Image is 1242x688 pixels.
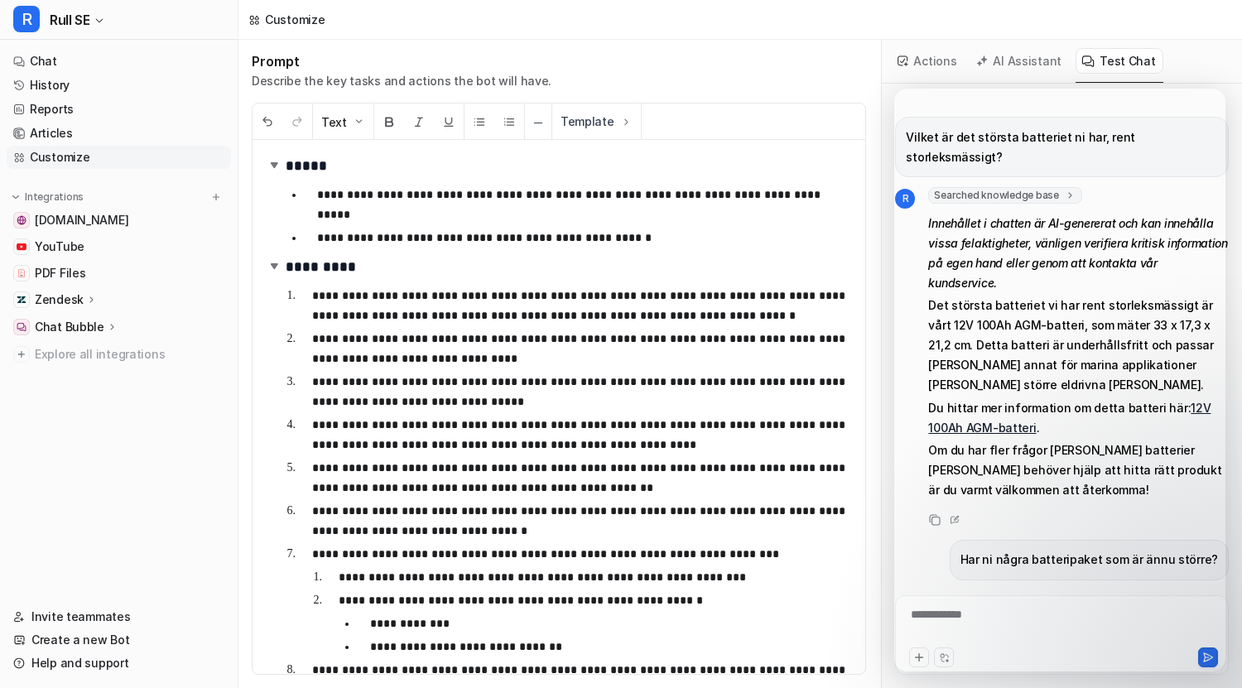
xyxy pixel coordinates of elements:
[412,115,426,128] img: Italic
[265,11,325,28] div: Customize
[282,104,312,140] button: Redo
[17,295,26,305] img: Zendesk
[313,104,373,140] button: Text
[7,50,231,73] a: Chat
[7,262,231,285] a: PDF FilesPDF Files
[894,89,1225,671] iframe: Intercom live chat
[7,146,231,169] a: Customize
[970,48,1069,74] button: AI Assistant
[266,156,282,173] img: expand-arrow.svg
[35,341,224,368] span: Explore all integrations
[465,104,494,140] button: Unordered List
[7,209,231,232] a: www.rull.se[DOMAIN_NAME]
[7,343,231,366] a: Explore all integrations
[892,48,964,74] button: Actions
[525,104,551,140] button: ─
[35,265,85,281] span: PDF Files
[442,115,455,128] img: Underline
[35,319,104,335] p: Chat Bubble
[17,322,26,332] img: Chat Bubble
[266,257,282,274] img: expand-arrow.svg
[50,8,89,31] span: Rull SE
[503,115,516,128] img: Ordered List
[352,115,365,128] img: Dropdown Down Arrow
[404,104,434,140] button: Italic
[1076,48,1163,74] button: Test Chat
[17,242,26,252] img: YouTube
[7,605,231,628] a: Invite teammates
[35,212,128,229] span: [DOMAIN_NAME]
[383,115,396,128] img: Bold
[7,122,231,145] a: Articles
[473,115,486,128] img: Unordered List
[552,103,641,139] button: Template
[13,6,40,32] span: R
[7,98,231,121] a: Reports
[7,235,231,258] a: YouTubeYouTube
[291,115,304,128] img: Redo
[7,74,231,97] a: History
[261,115,274,128] img: Undo
[253,104,282,140] button: Undo
[35,238,84,255] span: YouTube
[252,73,551,89] p: Describe the key tasks and actions the bot will have.
[252,53,551,70] h1: Prompt
[434,104,464,140] button: Underline
[35,291,84,308] p: Zendesk
[7,652,231,675] a: Help and support
[13,346,30,363] img: explore all integrations
[10,191,22,203] img: expand menu
[619,115,633,128] img: Template
[17,268,26,278] img: PDF Files
[374,104,404,140] button: Bold
[7,189,89,205] button: Integrations
[17,215,26,225] img: www.rull.se
[210,191,222,203] img: menu_add.svg
[7,628,231,652] a: Create a new Bot
[494,104,524,140] button: Ordered List
[25,190,84,204] p: Integrations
